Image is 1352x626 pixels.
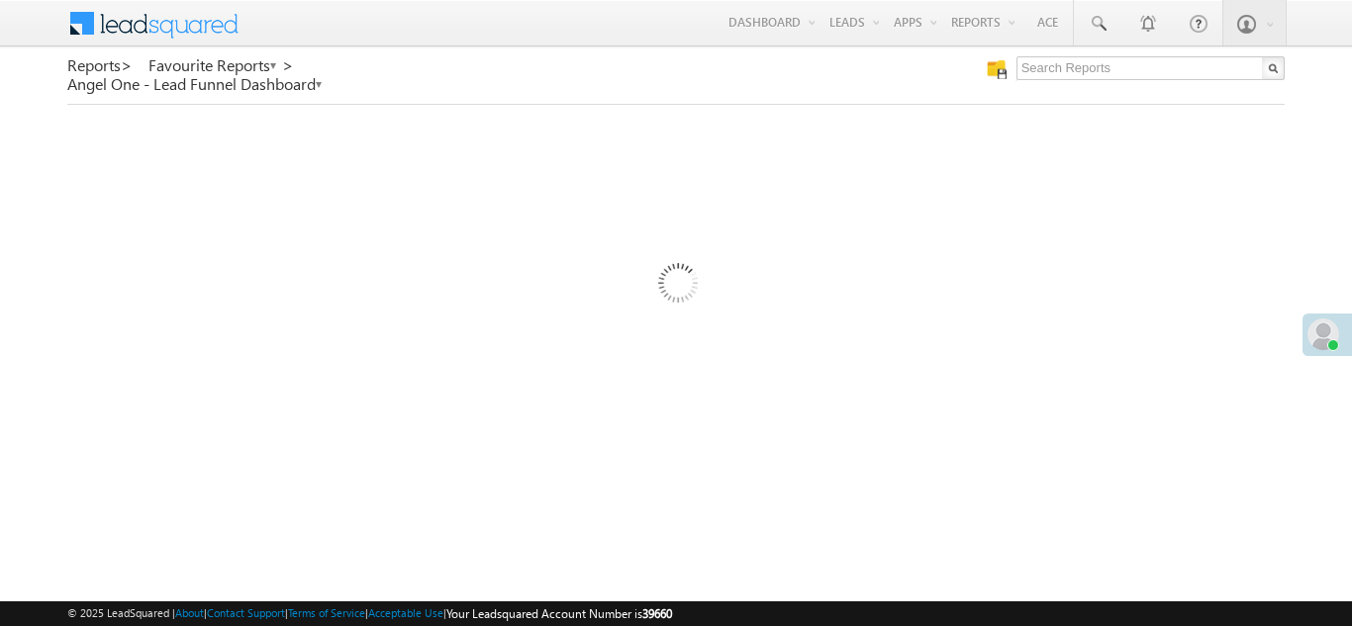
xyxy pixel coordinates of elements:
[67,604,672,623] span: © 2025 LeadSquared | | | | |
[642,606,672,621] span: 39660
[288,606,365,619] a: Terms of Service
[446,606,672,621] span: Your Leadsquared Account Number is
[67,56,133,74] a: Reports>
[121,53,133,76] span: >
[148,56,294,74] a: Favourite Reports >
[207,606,285,619] a: Contact Support
[282,53,294,76] span: >
[368,606,443,619] a: Acceptable Use
[175,606,204,619] a: About
[574,184,779,389] img: Loading...
[987,59,1007,79] img: Manage all your saved reports!
[67,75,324,93] a: Angel One - Lead Funnel Dashboard
[1016,56,1285,80] input: Search Reports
